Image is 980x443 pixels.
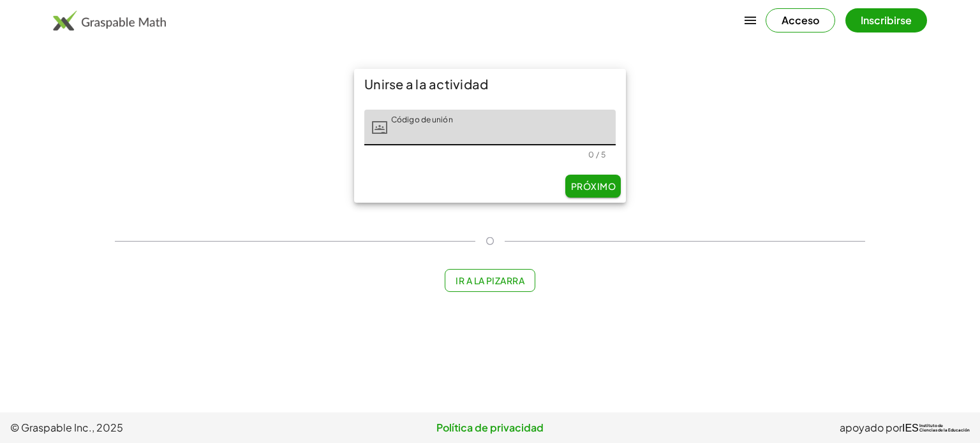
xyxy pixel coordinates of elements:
[782,13,819,27] font: Acceso
[840,421,902,434] font: apoyado por
[565,175,621,198] button: Próximo
[330,420,650,435] a: Política de privacidad
[436,421,544,434] font: Política de privacidad
[486,234,494,247] font: O
[571,180,616,192] font: Próximo
[861,13,912,27] font: Inscribirse
[919,428,970,432] font: Ciencias de la Educación
[445,269,536,292] button: Ir a la pizarra
[10,421,123,434] font: © Graspable Inc., 2025
[766,8,835,33] button: Acceso
[902,420,970,435] a: IESInstituto deCiencias de la Educación
[902,423,919,433] font: IES
[845,8,927,33] button: Inscribirse
[588,150,605,159] font: 0 / 5
[364,76,488,92] font: Unirse a la actividad
[456,275,524,286] font: Ir a la pizarra
[919,423,943,428] font: Instituto de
